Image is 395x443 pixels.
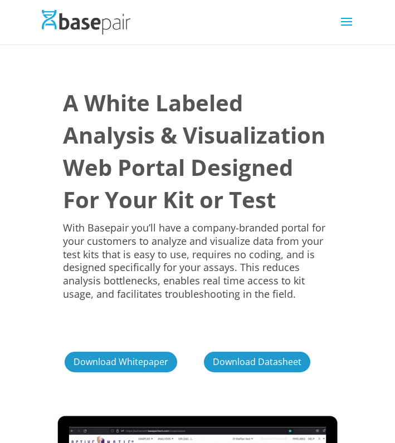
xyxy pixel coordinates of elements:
span: With Basepair you’ll have a company-branded portal for your customers to analyze and visualize da... [63,221,325,301]
a: Download Datasheet [202,350,312,374]
a: Download Whitepaper [63,350,179,374]
img: Basepair [42,10,130,34]
b: A White Labeled Analysis & Visualization Web Portal Designed For Your Kit or Test [63,87,325,215]
iframe: Drift Widget Chat Controller [339,387,382,430]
